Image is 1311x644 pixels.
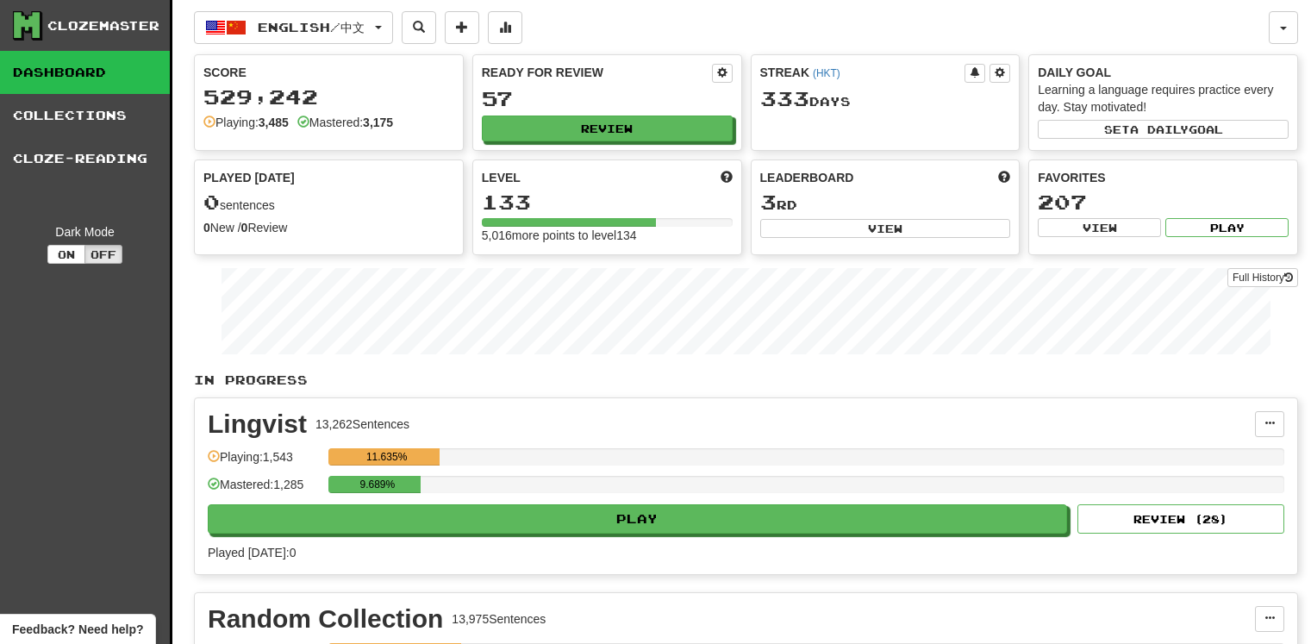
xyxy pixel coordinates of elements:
[208,411,307,437] div: Lingvist
[363,116,393,129] strong: 3,175
[721,169,733,186] span: Score more points to level up
[315,416,409,433] div: 13,262 Sentences
[1038,169,1289,186] div: Favorites
[482,227,733,244] div: 5,016 more points to level 134
[1077,504,1284,534] button: Review (28)
[12,621,143,638] span: Open feedback widget
[402,11,436,44] button: Search sentences
[760,190,777,214] span: 3
[998,169,1010,186] span: This week in points, UTC
[1038,64,1289,81] div: Daily Goal
[203,190,220,214] span: 0
[241,221,248,234] strong: 0
[203,219,454,236] div: New / Review
[13,223,157,241] div: Dark Mode
[47,17,159,34] div: Clozemaster
[482,64,712,81] div: Ready for Review
[47,245,85,264] button: On
[1038,191,1289,213] div: 207
[760,191,1011,214] div: rd
[1038,120,1289,139] button: Seta dailygoal
[813,67,840,79] a: (HKT)
[1130,123,1189,135] span: a daily
[194,372,1298,389] p: In Progress
[203,221,210,234] strong: 0
[208,504,1067,534] button: Play
[208,546,296,560] span: Played [DATE]: 0
[482,191,733,213] div: 133
[1038,218,1161,237] button: View
[203,191,454,214] div: sentences
[84,245,122,264] button: Off
[203,169,295,186] span: Played [DATE]
[203,114,289,131] div: Playing:
[482,88,733,109] div: 57
[194,11,393,44] button: English/中文
[760,86,809,110] span: 333
[482,169,521,186] span: Level
[258,20,365,34] span: English / 中文
[760,64,965,81] div: Streak
[334,476,421,493] div: 9.689%
[1165,218,1289,237] button: Play
[297,114,393,131] div: Mastered:
[488,11,522,44] button: More stats
[208,448,320,477] div: Playing: 1,543
[203,86,454,108] div: 529,242
[259,116,289,129] strong: 3,485
[452,610,546,628] div: 13,975 Sentences
[482,116,733,141] button: Review
[1227,268,1298,287] a: Full History
[760,219,1011,238] button: View
[760,88,1011,110] div: Day s
[445,11,479,44] button: Add sentence to collection
[203,64,454,81] div: Score
[334,448,440,466] div: 11.635%
[208,476,320,504] div: Mastered: 1,285
[208,606,443,632] div: Random Collection
[1038,81,1289,116] div: Learning a language requires practice every day. Stay motivated!
[760,169,854,186] span: Leaderboard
